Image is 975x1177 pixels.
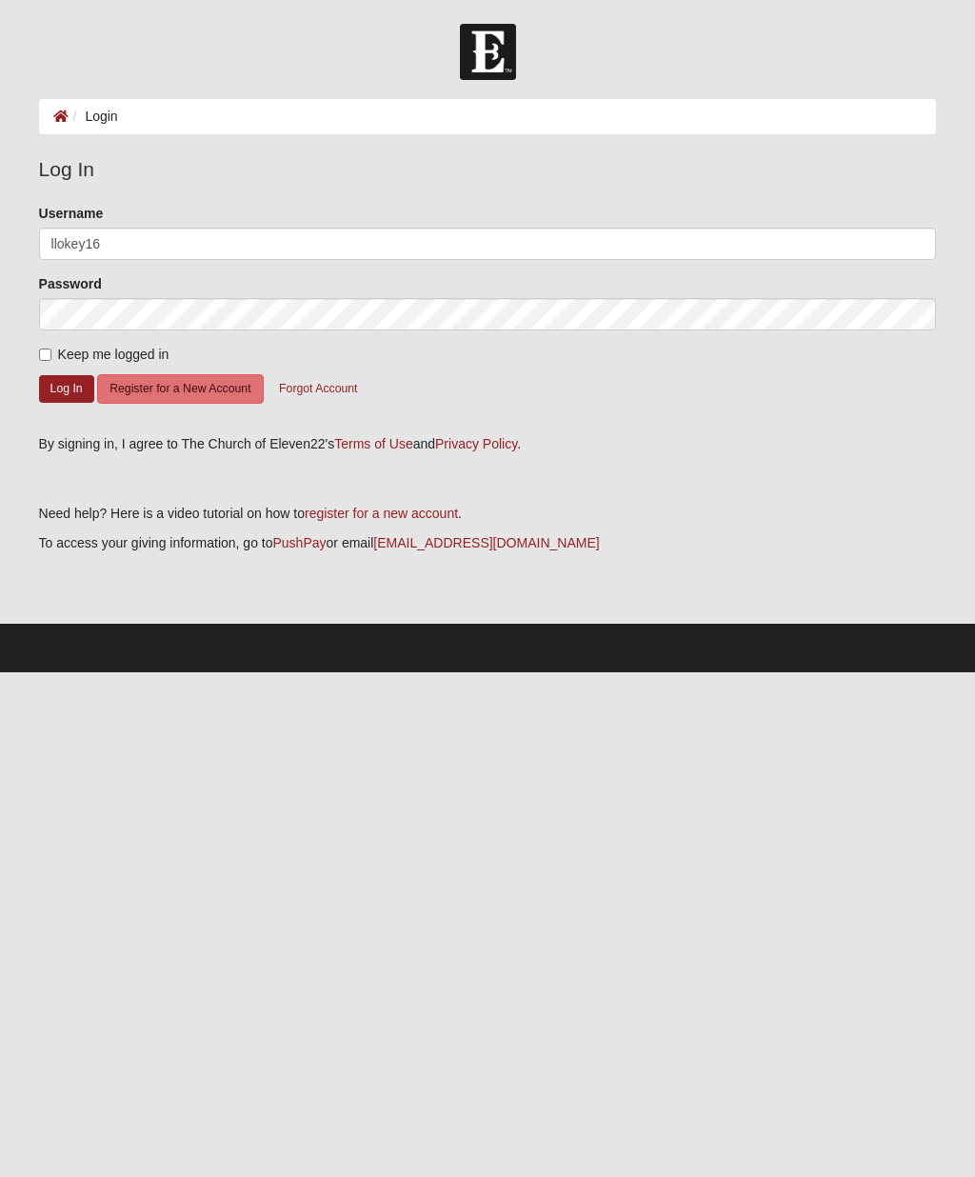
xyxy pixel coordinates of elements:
[373,535,599,550] a: [EMAIL_ADDRESS][DOMAIN_NAME]
[69,107,118,127] li: Login
[39,434,937,454] div: By signing in, I agree to The Church of Eleven22's and .
[39,349,51,361] input: Keep me logged in
[39,274,102,293] label: Password
[39,204,104,223] label: Username
[39,533,937,553] p: To access your giving information, go to or email
[58,347,169,362] span: Keep me logged in
[460,24,516,80] img: Church of Eleven22 Logo
[97,374,263,404] button: Register for a New Account
[39,154,937,185] legend: Log In
[435,436,517,451] a: Privacy Policy
[39,504,937,524] p: Need help? Here is a video tutorial on how to .
[273,535,327,550] a: PushPay
[305,506,458,521] a: register for a new account
[267,374,369,404] button: Forgot Account
[39,375,94,403] button: Log In
[334,436,412,451] a: Terms of Use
